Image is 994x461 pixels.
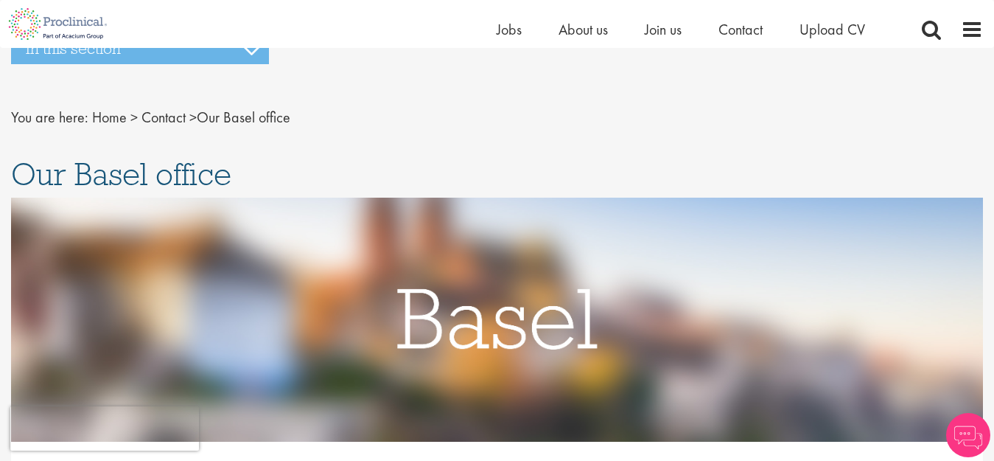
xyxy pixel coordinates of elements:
[10,406,199,451] iframe: reCAPTCHA
[718,20,763,39] a: Contact
[946,413,990,457] img: Chatbot
[189,108,197,127] span: >
[559,20,608,39] a: About us
[92,108,290,127] span: Our Basel office
[11,108,88,127] span: You are here:
[645,20,682,39] a: Join us
[497,20,522,39] a: Jobs
[141,108,186,127] a: breadcrumb link to Contact
[799,20,865,39] a: Upload CV
[92,108,127,127] a: breadcrumb link to Home
[130,108,138,127] span: >
[11,33,269,64] h3: In this section
[11,154,231,194] span: Our Basel office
